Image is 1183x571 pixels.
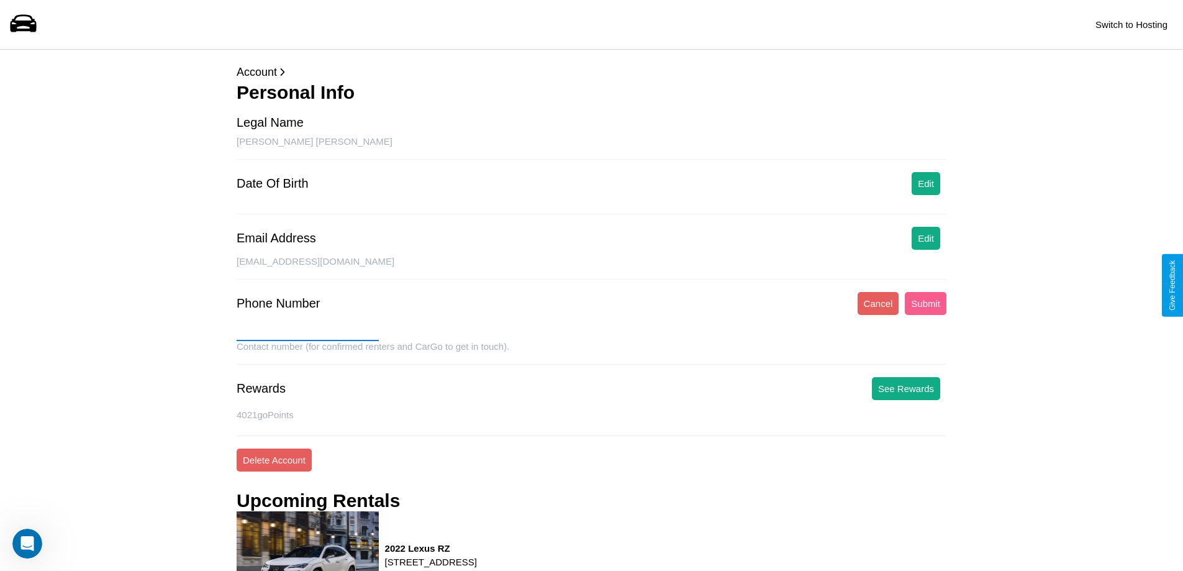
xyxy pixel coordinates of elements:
div: Email Address [237,231,316,245]
div: Phone Number [237,296,320,311]
div: Rewards [237,381,286,396]
button: Switch to Hosting [1089,13,1174,36]
button: Delete Account [237,449,312,472]
div: Date Of Birth [237,176,309,191]
button: Edit [912,172,940,195]
button: Cancel [858,292,899,315]
button: See Rewards [872,377,940,400]
div: Legal Name [237,116,304,130]
p: Account [237,62,946,82]
p: [STREET_ADDRESS] [385,554,477,570]
button: Submit [905,292,946,315]
div: [PERSON_NAME] [PERSON_NAME] [237,136,946,160]
h3: Personal Info [237,82,946,103]
div: Contact number (for confirmed renters and CarGo to get in touch). [237,341,946,365]
h3: Upcoming Rentals [237,490,400,511]
h3: 2022 Lexus RZ [385,543,477,554]
div: Give Feedback [1168,260,1177,311]
iframe: Intercom live chat [12,529,42,559]
div: [EMAIL_ADDRESS][DOMAIN_NAME] [237,256,946,280]
p: 4021 goPoints [237,406,946,423]
button: Edit [912,227,940,250]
